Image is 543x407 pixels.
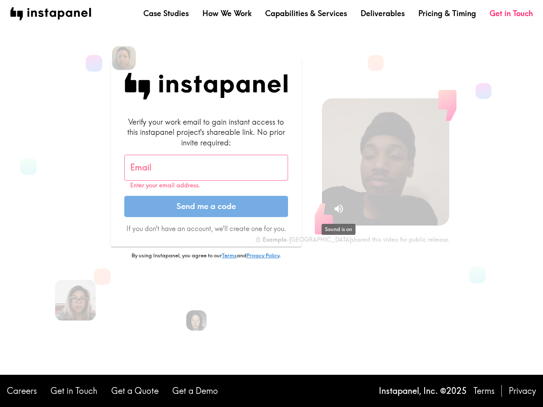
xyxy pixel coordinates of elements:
p: Instapanel, Inc. © 2025 [379,385,467,397]
a: Get a Quote [111,385,159,397]
img: Instapanel [124,73,288,100]
div: Verify your work email to gain instant access to this instapanel project's shareable link. No pri... [124,117,288,148]
a: Careers [7,385,37,397]
b: Example [263,236,286,243]
a: How We Work [202,8,252,19]
div: - [GEOGRAPHIC_DATA] shared this video for public release. [255,236,449,243]
a: Get in Touch [490,8,533,19]
button: Sound is on [330,200,348,218]
img: Aileen [55,280,96,321]
a: Case Studies [143,8,189,19]
a: Get a Demo [172,385,218,397]
a: Deliverables [361,8,405,19]
a: Pricing & Timing [418,8,476,19]
div: Sound is on [322,224,355,235]
a: Privacy Policy [246,252,279,259]
img: Rennie [186,310,207,331]
a: Terms [473,385,495,397]
p: If you don't have an account, we'll create one for you. [124,224,288,233]
p: Enter your email address. [130,182,282,189]
a: Get in Touch [50,385,98,397]
a: Terms [222,252,237,259]
a: Privacy [509,385,536,397]
button: Send me a code [124,196,288,217]
img: instapanel [10,7,91,20]
p: By using Instapanel, you agree to our and . [111,252,302,259]
img: Lisa [112,46,136,70]
a: Capabilities & Services [265,8,347,19]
